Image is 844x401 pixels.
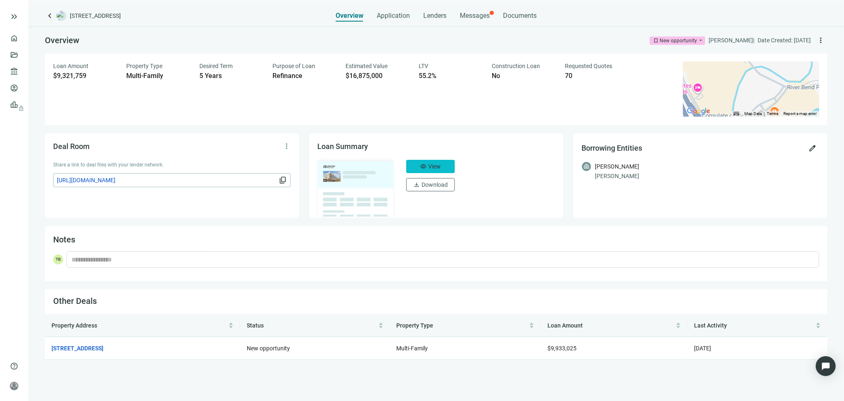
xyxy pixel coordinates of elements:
span: more_vert [817,36,825,44]
span: Messages [460,12,490,20]
a: Terms (opens in new tab) [767,111,778,116]
span: [URL][DOMAIN_NAME] [57,176,277,185]
span: person [10,382,18,390]
img: dealOverviewImg [315,157,396,219]
button: more_vert [280,139,293,153]
span: Documents [503,12,537,20]
span: Last Activity [694,322,727,329]
a: [STREET_ADDRESS] [52,344,103,353]
span: Overview [336,12,363,20]
td: New opportunity [240,337,390,360]
span: Desired Term [199,63,233,69]
a: keyboard_arrow_left [45,11,55,21]
button: Keyboard shortcuts [734,111,739,117]
div: Refinance [272,72,336,80]
div: 55.2% [419,72,482,80]
span: Construction Loan [492,63,540,69]
span: View [428,163,441,170]
img: deal-logo [56,11,66,21]
div: New opportunity [660,37,697,45]
span: Notes [53,235,75,245]
div: [PERSON_NAME] | [709,36,754,45]
span: Multi-Family [397,345,428,352]
img: Google [685,106,712,117]
div: Multi-Family [126,72,189,80]
button: visibilityView [406,160,455,173]
span: TB [53,254,63,264]
button: edit [806,142,819,155]
a: Open this area in Google Maps (opens a new window) [685,106,712,117]
div: $16,875,000 [346,72,409,80]
span: more_vert [282,142,291,150]
span: Property Type [126,63,162,69]
button: downloadDownload [406,178,455,191]
span: Status [247,322,264,329]
span: Loan Amount [53,63,88,69]
span: Loan Summary [317,142,368,151]
span: Property Type [397,322,434,329]
div: $9,321,759 [53,72,116,80]
span: Other Deals [53,296,97,306]
div: Date Created: [DATE] [758,36,811,45]
div: 5 Years [199,72,263,80]
span: Overview [45,35,79,45]
div: Open Intercom Messenger [816,356,836,376]
button: more_vert [814,34,827,47]
div: 70 [565,72,628,80]
span: content_copy [279,176,287,184]
button: keyboard_double_arrow_right [9,12,19,22]
span: LTV [419,63,428,69]
span: Borrowing Entities [581,144,642,152]
span: Application [377,12,410,20]
span: Estimated Value [346,63,388,69]
span: [DATE] [694,345,711,352]
span: Share a link to deal files with your lender network. [53,162,164,168]
span: Requested Quotes [565,63,612,69]
span: help [10,362,18,370]
span: [STREET_ADDRESS] [70,12,121,20]
span: download [413,181,420,188]
span: Deal Room [53,142,90,151]
a: Report a map error [783,111,817,116]
span: Property Address [52,322,97,329]
span: Loan Amount [547,322,583,329]
button: Map Data [744,111,762,117]
div: [PERSON_NAME] [595,171,819,181]
div: [PERSON_NAME] [595,162,639,171]
span: Download [422,181,448,188]
span: edit [808,144,817,152]
span: bookmark [653,38,659,44]
span: Purpose of Loan [272,63,315,69]
div: No [492,72,555,80]
span: visibility [420,163,427,170]
span: $9,933,025 [547,345,577,352]
span: Lenders [423,12,447,20]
